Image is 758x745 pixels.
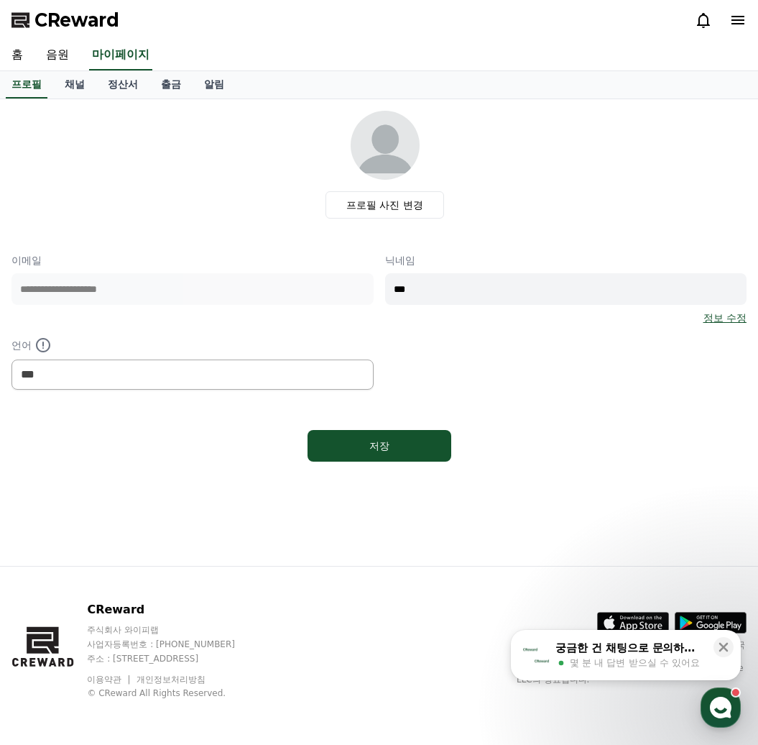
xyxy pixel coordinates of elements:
a: 알림 [193,71,236,99]
label: 프로필 사진 변경 [325,191,444,219]
button: 저장 [308,430,451,462]
a: 프로필 [6,71,47,99]
p: © CReward All Rights Reserved. [87,687,262,699]
img: profile_image [351,111,420,180]
a: 채널 [53,71,96,99]
a: CReward [11,9,119,32]
p: 닉네임 [385,253,747,268]
a: 개인정보처리방침 [137,675,205,685]
p: 주소 : [STREET_ADDRESS] [87,653,262,664]
p: 주식회사 와이피랩 [87,624,262,636]
a: 출금 [149,71,193,99]
a: 마이페이지 [89,40,152,70]
a: 음원 [34,40,80,70]
p: 사업자등록번호 : [PHONE_NUMBER] [87,639,262,650]
a: 이용약관 [87,675,132,685]
p: CReward [87,601,262,618]
a: 정산서 [96,71,149,99]
p: 이메일 [11,253,374,268]
span: CReward [34,9,119,32]
p: 언어 [11,337,374,354]
a: 정보 수정 [703,311,747,325]
div: 저장 [336,439,422,453]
